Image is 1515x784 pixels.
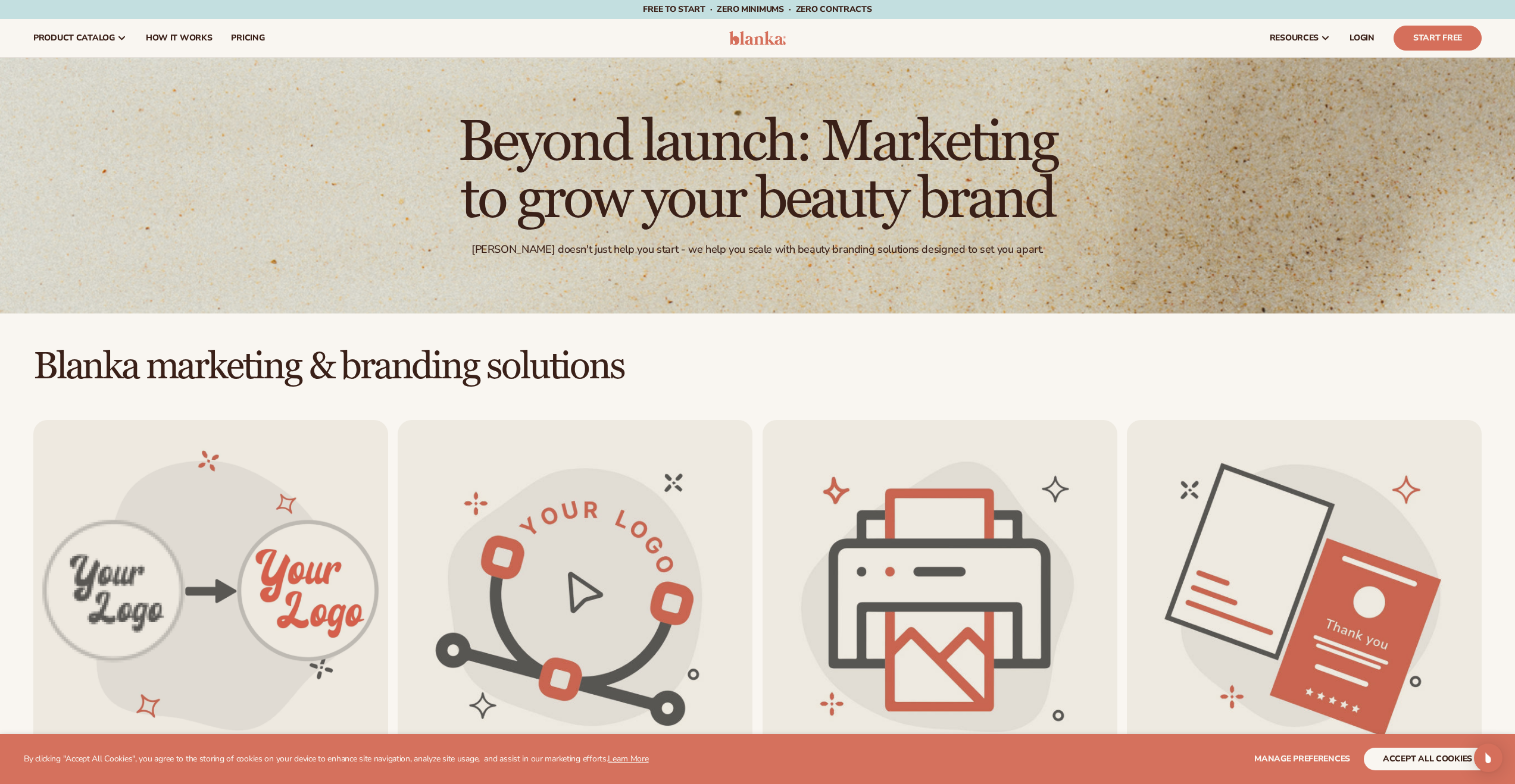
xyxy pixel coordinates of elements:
a: product catalog [24,19,136,57]
button: Manage preferences [1254,748,1350,770]
a: Learn More [608,753,648,764]
div: Open Intercom Messenger [1474,744,1502,772]
span: How It Works [146,33,213,43]
span: LOGIN [1350,33,1375,43]
span: resources [1270,33,1319,43]
div: [PERSON_NAME] doesn't just help you start - we help you scale with beauty branding solutions desi... [471,243,1044,256]
span: product catalog [33,33,115,43]
span: Manage preferences [1254,753,1350,764]
p: By clicking "Accept All Cookies", you agree to the storing of cookies on your device to enhance s... [24,754,649,764]
span: pricing [231,33,264,43]
h1: Beyond launch: Marketing to grow your beauty brand [430,114,1085,228]
a: resources [1260,19,1340,57]
img: logo [729,31,786,45]
span: Free to start · ZERO minimums · ZERO contracts [643,4,871,15]
button: accept all cookies [1364,748,1491,770]
a: How It Works [136,19,222,57]
a: LOGIN [1340,19,1384,57]
a: pricing [221,19,274,57]
a: Start Free [1394,26,1482,51]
